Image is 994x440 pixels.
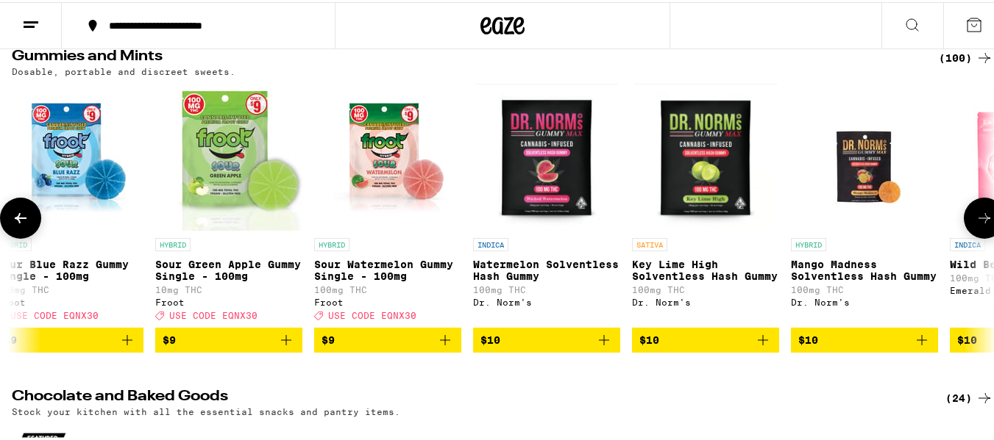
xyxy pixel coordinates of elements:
p: Stock your kitchen with all the essential snacks and pantry items. [12,405,400,414]
span: USE CODE EQNX30 [328,309,416,318]
p: 100mg THC [791,283,938,292]
img: Froot - Sour Watermelon Gummy Single - 100mg [314,82,461,228]
a: (100) [939,47,993,65]
img: Dr. Norm's - Key Lime High Solventless Hash Gummy [634,82,776,228]
button: Add to bag [473,325,620,350]
p: 100mg THC [632,283,779,292]
button: Add to bag [155,325,302,350]
span: USE CODE EQNX30 [10,309,99,318]
p: Mango Madness Solventless Hash Gummy [791,256,938,280]
span: $9 [322,332,335,344]
p: HYBRID [791,236,826,249]
p: INDICA [473,236,508,249]
span: $10 [957,332,977,344]
span: $9 [4,332,17,344]
p: Watermelon Solventless Hash Gummy [473,256,620,280]
div: Dr. Norm's [473,295,620,305]
p: 100mg THC [314,283,461,292]
span: $10 [798,332,818,344]
p: SATIVA [632,236,667,249]
span: USE CODE EQNX30 [169,309,258,318]
p: HYBRID [155,236,191,249]
p: Key Lime High Solventless Hash Gummy [632,256,779,280]
p: 100mg THC [473,283,620,292]
div: Froot [155,295,302,305]
p: INDICA [950,236,985,249]
a: Open page for Sour Green Apple Gummy Single - 100mg from Froot [155,82,302,325]
p: HYBRID [314,236,349,249]
button: Add to bag [314,325,461,350]
h2: Gummies and Mints [12,47,921,65]
img: Dr. Norm's - Watermelon Solventless Hash Gummy [475,82,617,228]
h2: Chocolate and Baked Goods [12,387,921,405]
span: $10 [480,332,500,344]
a: (24) [945,387,993,405]
a: Open page for Watermelon Solventless Hash Gummy from Dr. Norm's [473,82,620,325]
span: $10 [639,332,659,344]
a: Open page for Key Lime High Solventless Hash Gummy from Dr. Norm's [632,82,779,325]
p: 10mg THC [155,283,302,292]
div: Dr. Norm's [791,295,938,305]
button: Add to bag [791,325,938,350]
p: Sour Green Apple Gummy Single - 100mg [155,256,302,280]
a: Open page for Sour Watermelon Gummy Single - 100mg from Froot [314,82,461,325]
div: Dr. Norm's [632,295,779,305]
span: Hi. Need any help? [9,10,106,22]
img: Dr. Norm's - Mango Madness Solventless Hash Gummy [791,82,938,228]
a: Open page for Mango Madness Solventless Hash Gummy from Dr. Norm's [791,82,938,325]
p: Sour Watermelon Gummy Single - 100mg [314,256,461,280]
p: Dosable, portable and discreet sweets. [12,65,235,74]
div: Froot [314,295,461,305]
span: $9 [163,332,176,344]
img: Froot - Sour Green Apple Gummy Single - 100mg [155,82,302,228]
button: Add to bag [632,325,779,350]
